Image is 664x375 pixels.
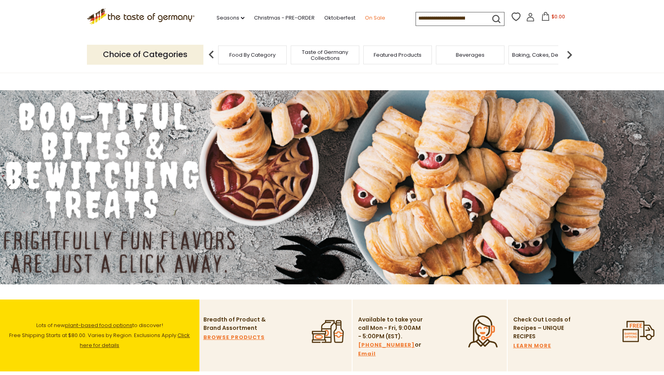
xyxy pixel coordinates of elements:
a: Email [358,349,376,358]
p: Available to take your call Mon - Fri, 9:00AM - 5:00PM (EST). or [358,315,424,358]
a: LEARN MORE [513,341,551,350]
span: $0.00 [552,13,565,20]
a: On Sale [365,14,385,22]
img: next arrow [562,47,577,63]
a: Seasons [217,14,244,22]
a: plant-based food options [65,321,132,329]
a: BROWSE PRODUCTS [203,333,265,342]
p: Breadth of Product & Brand Assortment [203,315,269,332]
a: Food By Category [229,52,276,58]
a: Featured Products [374,52,422,58]
p: Check Out Loads of Recipes – UNIQUE RECIPES [513,315,571,341]
button: $0.00 [536,12,570,24]
img: previous arrow [203,47,219,63]
a: Taste of Germany Collections [293,49,357,61]
p: Choice of Categories [87,45,203,64]
a: Christmas - PRE-ORDER [254,14,315,22]
a: [PHONE_NUMBER] [358,341,415,349]
a: Beverages [456,52,485,58]
span: Lots of new to discover! Free Shipping Starts at $80.00. Varies by Region. Exclusions Apply. [9,321,190,349]
a: Oktoberfest [324,14,355,22]
a: Baking, Cakes, Desserts [512,52,574,58]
